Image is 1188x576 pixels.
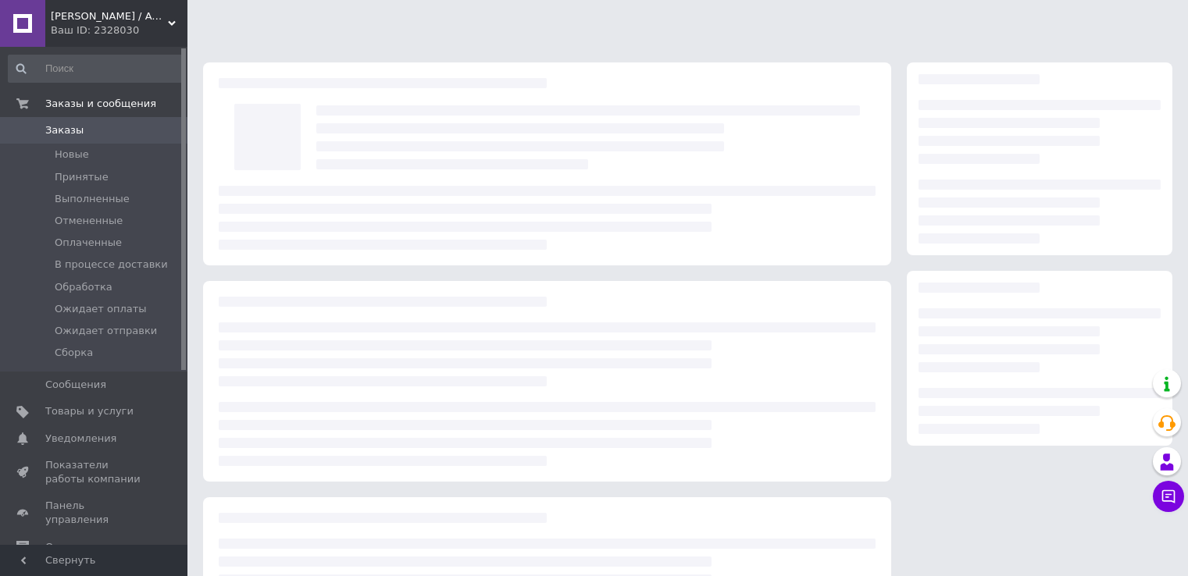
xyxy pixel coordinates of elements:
[45,97,156,111] span: Заказы и сообщения
[1153,481,1184,512] button: Чат с покупателем
[55,192,130,206] span: Выполненные
[45,378,106,392] span: Сообщения
[45,123,84,137] span: Заказы
[45,540,87,554] span: Отзывы
[55,170,109,184] span: Принятые
[45,499,144,527] span: Панель управления
[55,280,112,294] span: Обработка
[55,258,168,272] span: В процессе доставки
[55,236,122,250] span: Оплаченные
[45,404,134,418] span: Товары и услуги
[45,458,144,486] span: Показатели работы компании
[55,148,89,162] span: Новые
[8,55,184,83] input: Поиск
[55,302,147,316] span: Ожидает оплаты
[55,324,157,338] span: Ожидает отправки
[55,346,93,360] span: Сборка
[51,9,168,23] span: Аква Крузер / Aqua Cruiser
[51,23,187,37] div: Ваш ID: 2328030
[55,214,123,228] span: Отмененные
[45,432,116,446] span: Уведомления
